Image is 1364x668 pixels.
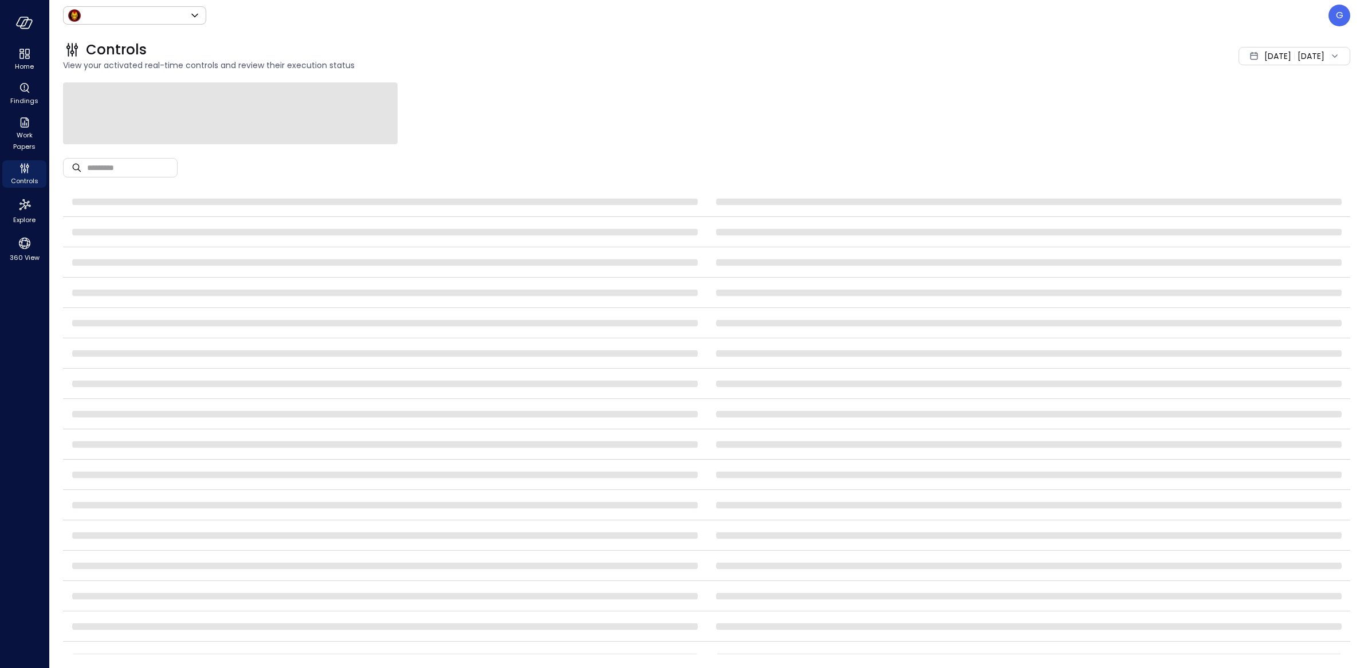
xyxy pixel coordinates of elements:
[2,114,46,153] div: Work Papers
[1336,9,1343,22] p: G
[63,59,1034,72] span: View your activated real-time controls and review their execution status
[7,129,42,152] span: Work Papers
[10,95,38,106] span: Findings
[2,46,46,73] div: Home
[86,41,147,59] span: Controls
[1264,50,1291,62] span: [DATE]
[2,160,46,188] div: Controls
[1328,5,1350,26] div: Guy
[2,80,46,108] div: Findings
[2,234,46,264] div: 360 View
[10,252,40,263] span: 360 View
[11,175,38,187] span: Controls
[2,195,46,227] div: Explore
[68,9,81,22] img: Icon
[15,61,34,72] span: Home
[13,214,36,226] span: Explore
